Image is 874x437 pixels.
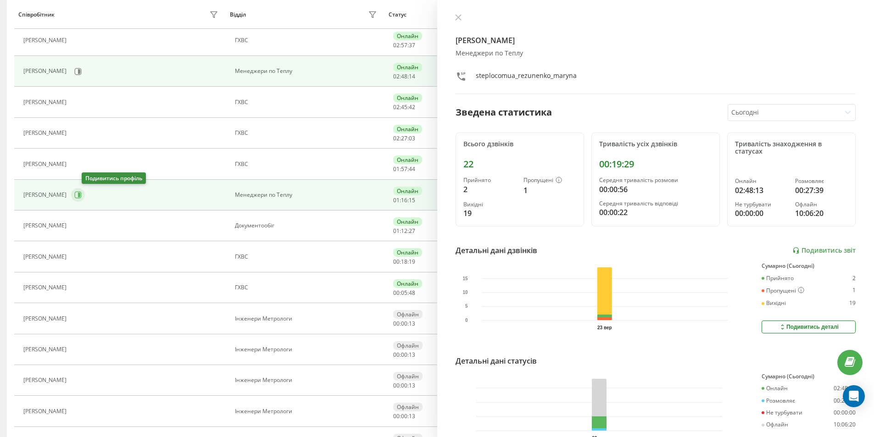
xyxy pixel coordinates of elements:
[235,222,379,229] div: Документообіг
[393,289,400,297] span: 00
[401,412,407,420] span: 00
[456,355,537,366] div: Детальні дані статусів
[393,187,422,195] div: Онлайн
[393,103,400,111] span: 02
[393,279,422,288] div: Онлайн
[393,351,400,359] span: 00
[456,35,856,46] h4: [PERSON_NAME]
[401,41,407,49] span: 57
[523,177,576,184] div: Пропущені
[401,72,407,80] span: 48
[409,320,415,327] span: 13
[463,184,516,195] div: 2
[599,177,712,183] div: Середня тривалість розмови
[235,346,379,353] div: Інженери Метрологи
[597,325,612,330] text: 23 вер
[393,321,415,327] div: : :
[401,196,407,204] span: 16
[393,227,400,235] span: 01
[401,103,407,111] span: 45
[401,165,407,173] span: 57
[409,103,415,111] span: 42
[401,320,407,327] span: 00
[456,105,552,119] div: Зведена статистика
[393,197,415,204] div: : :
[401,258,407,266] span: 18
[735,140,848,156] div: Тривалість знаходження в статусах
[762,385,788,392] div: Онлайн
[795,208,848,219] div: 10:06:20
[409,227,415,235] span: 27
[23,68,69,74] div: [PERSON_NAME]
[762,300,786,306] div: Вихідні
[762,263,856,269] div: Сумарно (Сьогодні)
[599,184,712,195] div: 00:00:56
[409,258,415,266] span: 19
[235,37,379,44] div: ГХВС
[235,284,379,291] div: ГХВС
[393,320,400,327] span: 00
[409,382,415,389] span: 13
[463,177,516,183] div: Прийнято
[843,385,865,407] div: Open Intercom Messenger
[409,165,415,173] span: 44
[23,346,69,353] div: [PERSON_NAME]
[463,159,576,170] div: 22
[235,192,379,198] div: Менеджери по Теплу
[18,11,55,18] div: Співробітник
[599,200,712,207] div: Середня тривалість відповіді
[393,228,415,234] div: : :
[393,352,415,358] div: : :
[393,72,400,80] span: 02
[735,208,788,219] div: 00:00:00
[792,247,856,254] a: Подивитись звіт
[235,377,379,383] div: Інженери Метрологи
[401,351,407,359] span: 00
[393,258,400,266] span: 00
[456,50,856,57] div: Менеджери по Теплу
[393,412,400,420] span: 00
[462,276,468,281] text: 15
[409,72,415,80] span: 14
[235,130,379,136] div: ГХВС
[852,287,856,294] div: 1
[393,42,415,49] div: : :
[393,196,400,204] span: 01
[599,207,712,218] div: 00:00:22
[393,155,422,164] div: Онлайн
[393,217,422,226] div: Онлайн
[795,178,848,184] div: Розмовляє
[735,201,788,208] div: Не турбувати
[762,373,856,380] div: Сумарно (Сьогодні)
[393,104,415,111] div: : :
[465,318,468,323] text: 0
[393,63,422,72] div: Онлайн
[23,161,69,167] div: [PERSON_NAME]
[235,408,379,415] div: Інженери Метрологи
[23,254,69,260] div: [PERSON_NAME]
[23,222,69,229] div: [PERSON_NAME]
[599,159,712,170] div: 00:19:29
[779,323,839,331] div: Подивитись деталі
[409,412,415,420] span: 13
[393,382,415,389] div: : :
[834,409,856,416] div: 00:00:00
[23,192,69,198] div: [PERSON_NAME]
[393,341,423,350] div: Офлайн
[235,315,379,322] div: Інженери Метрологи
[23,99,69,105] div: [PERSON_NAME]
[235,68,379,74] div: Менеджери по Теплу
[834,385,856,392] div: 02:48:13
[393,413,415,420] div: : :
[235,254,379,260] div: ГХВС
[465,304,468,309] text: 5
[393,73,415,80] div: : :
[401,227,407,235] span: 12
[762,398,795,404] div: Розмовляє
[409,134,415,142] span: 03
[23,284,69,291] div: [PERSON_NAME]
[462,290,468,295] text: 10
[834,421,856,428] div: 10:06:20
[393,259,415,265] div: : :
[463,140,576,148] div: Всього дзвінків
